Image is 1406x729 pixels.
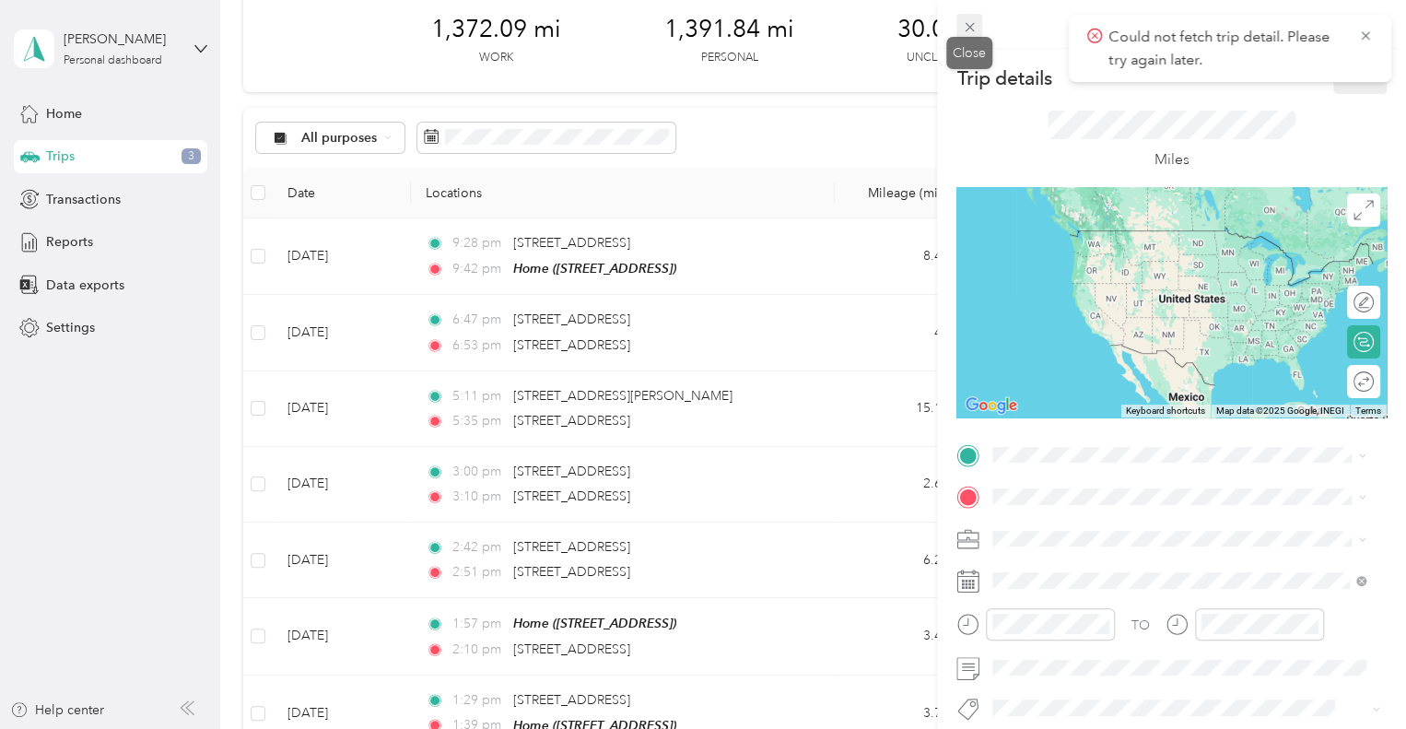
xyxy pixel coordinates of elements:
[961,394,1022,417] img: Google
[956,65,1051,91] p: Trip details
[961,394,1022,417] a: Open this area in Google Maps (opens a new window)
[1126,405,1205,417] button: Keyboard shortcuts
[1303,626,1406,729] iframe: Everlance-gr Chat Button Frame
[1108,26,1344,71] p: Could not fetch trip detail. Please try again later.
[1131,616,1150,635] div: TO
[1154,148,1189,171] p: Miles
[946,37,992,69] div: Close
[1216,406,1344,416] span: Map data ©2025 Google, INEGI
